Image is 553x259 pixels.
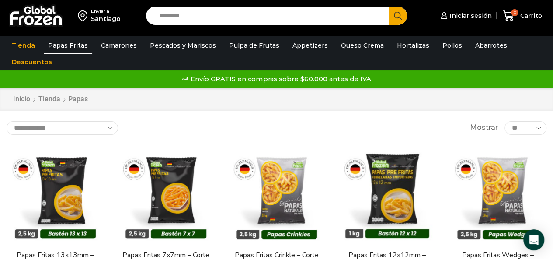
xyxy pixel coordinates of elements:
[225,37,284,54] a: Pulpa de Frutas
[91,8,121,14] div: Enviar a
[523,229,544,250] div: Open Intercom Messenger
[393,37,434,54] a: Hortalizas
[438,37,466,54] a: Pollos
[146,37,220,54] a: Pescados y Mariscos
[44,37,92,54] a: Papas Fritas
[97,37,141,54] a: Camarones
[7,37,39,54] a: Tienda
[68,95,88,103] h1: Papas
[470,123,498,133] span: Mostrar
[91,14,121,23] div: Santiago
[511,9,518,16] span: 0
[471,37,511,54] a: Abarrotes
[518,11,542,20] span: Carrito
[389,7,407,25] button: Search button
[501,6,544,26] a: 0 Carrito
[38,94,61,104] a: Tienda
[288,37,332,54] a: Appetizers
[447,11,492,20] span: Iniciar sesión
[78,8,91,23] img: address-field-icon.svg
[7,54,56,70] a: Descuentos
[13,94,31,104] a: Inicio
[13,94,88,104] nav: Breadcrumb
[7,121,118,135] select: Pedido de la tienda
[438,7,492,24] a: Iniciar sesión
[337,37,388,54] a: Queso Crema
